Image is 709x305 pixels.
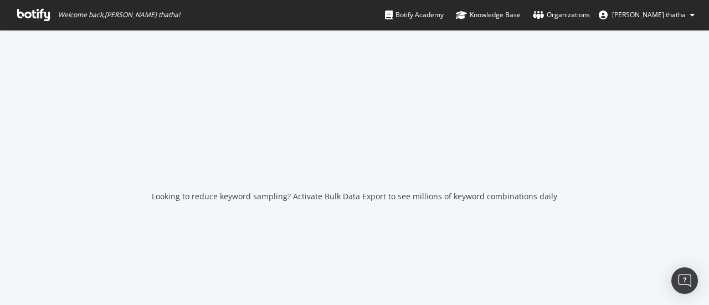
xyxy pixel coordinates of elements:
[385,9,444,20] div: Botify Academy
[315,133,394,173] div: animation
[456,9,521,20] div: Knowledge Base
[612,10,686,19] span: kiran babu thatha
[58,11,180,19] span: Welcome back, [PERSON_NAME] thatha !
[533,9,590,20] div: Organizations
[590,6,703,24] button: [PERSON_NAME] thatha
[152,191,557,202] div: Looking to reduce keyword sampling? Activate Bulk Data Export to see millions of keyword combinat...
[671,267,698,294] div: Open Intercom Messenger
